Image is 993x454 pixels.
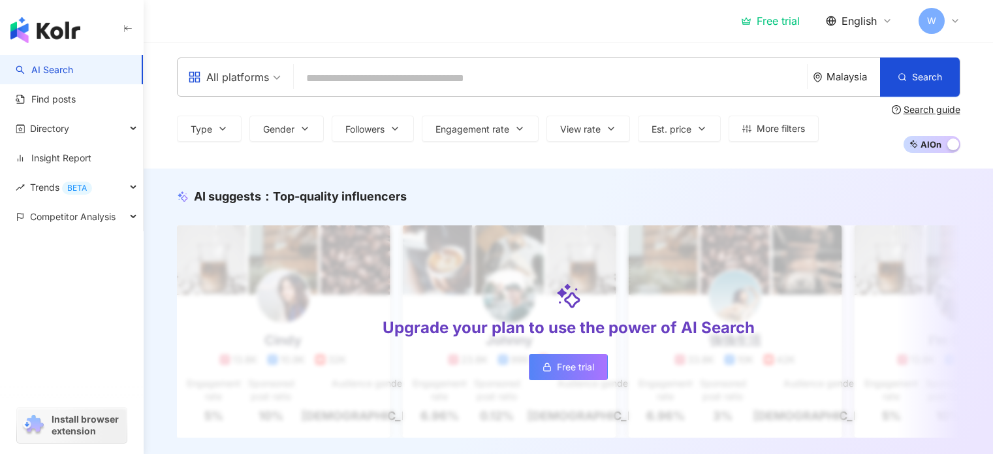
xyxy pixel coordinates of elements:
a: Free trial [529,354,608,380]
a: Find posts [16,93,76,106]
button: Type [177,116,242,142]
button: Followers [332,116,414,142]
span: W [927,14,936,28]
span: English [842,14,877,28]
span: Type [191,124,212,135]
span: question-circle [892,105,901,114]
a: Free trial [741,14,800,27]
span: Install browser extension [52,413,123,437]
a: chrome extensionInstall browser extension [17,408,127,443]
div: Malaysia [827,71,880,82]
span: Free trial [557,362,594,372]
div: Search guide [904,105,960,115]
span: Competitor Analysis [30,202,116,231]
a: Insight Report [16,152,91,165]
button: Est. price [638,116,721,142]
span: Est. price [652,124,691,135]
div: AI suggests ： [194,188,407,204]
span: appstore [188,71,201,84]
button: More filters [729,116,819,142]
a: searchAI Search [16,63,73,76]
button: Gender [249,116,324,142]
div: All platforms [188,67,269,88]
button: View rate [546,116,630,142]
button: Search [880,57,960,97]
img: logo [10,17,80,43]
span: Followers [345,124,385,135]
span: Directory [30,114,69,143]
img: chrome extension [21,415,46,436]
span: Search [912,72,942,82]
span: Engagement rate [435,124,509,135]
span: environment [813,73,823,82]
span: Top-quality influencers [273,189,407,203]
div: Upgrade your plan to use the power of AI Search [383,317,755,339]
span: Trends [30,172,92,202]
span: View rate [560,124,601,135]
span: Gender [263,124,294,135]
div: BETA [62,182,92,195]
button: Engagement rate [422,116,539,142]
span: rise [16,183,25,192]
span: More filters [757,123,805,134]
